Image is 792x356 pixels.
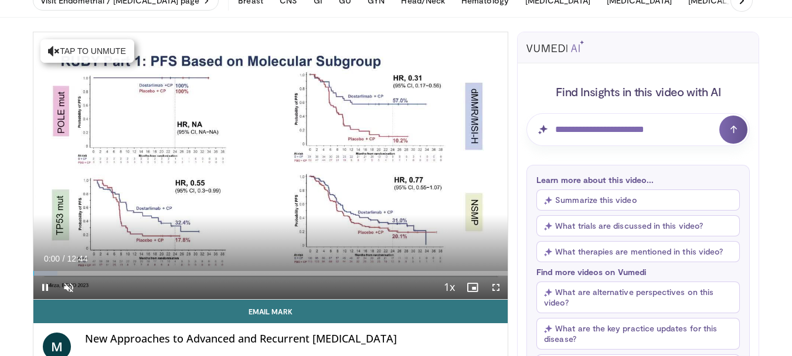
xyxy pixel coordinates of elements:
button: Playback Rate [437,276,461,299]
span: / [63,254,65,263]
p: Learn more about this video... [536,175,740,185]
video-js: Video Player [33,32,508,300]
button: What therapies are mentioned in this video? [536,241,740,262]
button: Tap to unmute [40,39,134,63]
button: What are alternative perspectives on this video? [536,282,740,313]
button: Pause [33,276,57,299]
h4: New Approaches to Advanced and Recurrent [MEDICAL_DATA] [85,333,499,345]
button: Enable picture-in-picture mode [461,276,484,299]
img: vumedi-ai-logo.svg [526,40,584,52]
div: Progress Bar [33,271,508,276]
button: What trials are discussed in this video? [536,215,740,236]
input: Question for AI [526,113,750,146]
p: Find more videos on Vumedi [536,267,740,277]
a: Email Mark [33,300,508,323]
button: Summarize this video [536,189,740,211]
button: What are the key practice updates for this disease? [536,318,740,350]
h4: Find Insights in this video with AI [526,84,750,99]
button: Unmute [57,276,80,299]
span: 0:00 [44,254,60,263]
span: 12:44 [67,254,87,263]
button: Fullscreen [484,276,508,299]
